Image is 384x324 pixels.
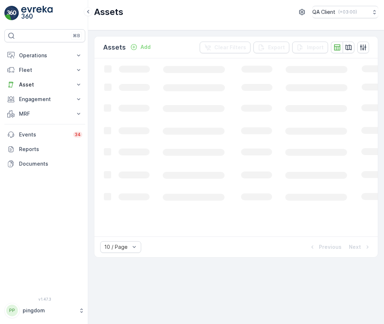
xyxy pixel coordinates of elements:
[23,307,75,314] p: pingdom
[19,131,69,138] p: Events
[4,48,85,63] button: Operations
[19,146,82,153] p: Reports
[4,77,85,92] button: Asset
[292,42,328,53] button: Import
[19,160,82,167] p: Documents
[312,8,335,16] p: QA Client
[19,52,71,59] p: Operations
[103,42,126,53] p: Assets
[312,6,378,18] button: QA Client(+03:00)
[19,110,71,117] p: MRF
[21,6,53,20] img: logo_light-DOdMpM7g.png
[75,132,81,138] p: 34
[4,157,85,171] a: Documents
[4,142,85,157] a: Reports
[4,92,85,107] button: Engagement
[307,44,324,51] p: Import
[19,81,71,88] p: Asset
[200,42,251,53] button: Clear Filters
[4,303,85,318] button: PPpingdom
[253,42,289,53] button: Export
[4,297,85,301] span: v 1.47.3
[140,43,151,51] p: Add
[19,96,71,103] p: Engagement
[127,43,154,51] button: Add
[268,44,285,51] p: Export
[4,63,85,77] button: Fleet
[319,243,342,251] p: Previous
[4,127,85,142] a: Events34
[214,44,246,51] p: Clear Filters
[94,6,123,18] p: Assets
[4,107,85,121] button: MRF
[338,9,357,15] p: ( +03:00 )
[348,243,372,251] button: Next
[6,305,18,316] div: PP
[73,33,80,39] p: ⌘B
[19,66,71,74] p: Fleet
[308,243,342,251] button: Previous
[4,6,19,20] img: logo
[349,243,361,251] p: Next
